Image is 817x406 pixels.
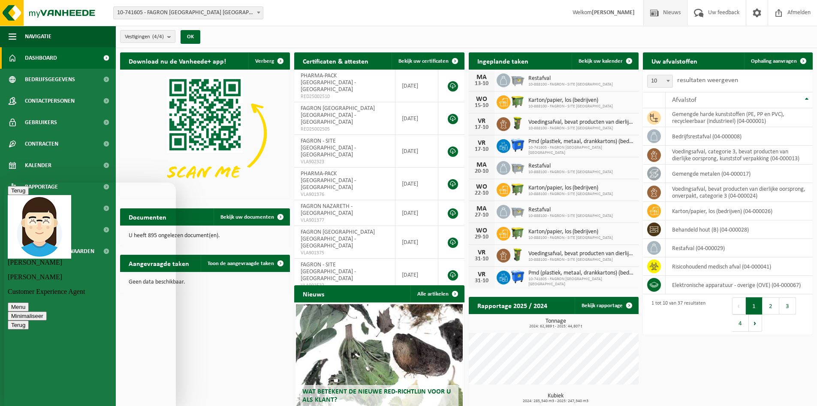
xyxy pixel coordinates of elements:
td: behandeld hout (B) (04-000028) [666,220,813,239]
div: 13-10 [473,81,490,87]
img: WB-2500-GAL-GY-04 [510,72,525,87]
h2: Nieuws [294,285,333,302]
img: WB-0060-HPE-GN-50 [510,247,525,262]
div: MA [473,74,490,81]
span: 10-888100 - FAGRON - SITE [GEOGRAPHIC_DATA] [528,192,613,197]
div: WO [473,183,490,190]
div: 17-10 [473,147,490,153]
div: VR [473,271,490,278]
button: 1 [746,297,763,314]
span: Contactpersonen [25,90,75,112]
button: 4 [732,314,749,332]
img: WB-2500-GAL-GY-04 [510,160,525,174]
td: gemengde metalen (04-000017) [666,165,813,183]
span: Karton/papier, los (bedrijven) [528,185,613,192]
div: VR [473,249,490,256]
span: Kalender [25,155,51,176]
span: Wat betekent de nieuwe RED-richtlijn voor u als klant? [302,388,451,403]
span: Pmd (plastiek, metaal, drankkartons) (bedrijven) [528,138,634,145]
button: 3 [779,297,796,314]
div: 27-10 [473,212,490,218]
span: Bedrijfsgegevens [25,69,75,90]
div: 31-10 [473,278,490,284]
p: Geen data beschikbaar. [129,279,281,285]
button: Previous [732,297,746,314]
a: Bekijk uw kalender [572,52,638,70]
button: 2 [763,297,779,314]
span: 10-888100 - FAGRON - SITE [GEOGRAPHIC_DATA] [528,170,613,175]
count: (4/4) [152,34,164,40]
button: OK [181,30,200,44]
span: 10-888100 - FAGRON - SITE [GEOGRAPHIC_DATA] [528,235,613,241]
td: elektronische apparatuur - overige (OVE) (04-000067) [666,276,813,294]
span: Karton/papier, los (bedrijven) [528,97,613,104]
h2: Ingeplande taken [469,52,537,69]
span: Rapportage [25,176,58,198]
div: VR [473,140,490,147]
span: FAGRON - SITE [GEOGRAPHIC_DATA] - [GEOGRAPHIC_DATA] [301,262,356,282]
span: Restafval [528,207,613,214]
div: 22-10 [473,190,490,196]
td: [DATE] [395,226,438,259]
span: Navigatie [25,26,51,47]
span: Voedingsafval, bevat producten van dierlijke oorsprong, onverpakt, categorie 3 [528,250,634,257]
span: Karton/papier, los (bedrijven) [528,229,613,235]
div: 1 tot 10 van 37 resultaten [647,296,705,333]
span: Afvalstof [672,97,696,104]
td: [DATE] [395,135,438,168]
div: 29-10 [473,234,490,240]
span: FAGRON NAZARETH - [GEOGRAPHIC_DATA] [301,203,353,217]
div: MA [473,205,490,212]
h2: Rapportage 2025 / 2024 [469,297,556,314]
td: voedingsafval, categorie 3, bevat producten van dierlijke oorsprong, kunststof verpakking (04-000... [666,146,813,165]
span: Dashboard [25,47,57,69]
button: Verberg [248,52,289,70]
td: karton/papier, los (bedrijven) (04-000026) [666,202,813,220]
a: Bekijk uw certificaten [392,52,464,70]
img: WB-1100-HPE-BE-01 [510,269,525,284]
div: 15-10 [473,103,490,109]
a: Ophaling aanvragen [744,52,812,70]
span: VLA901376 [301,191,389,198]
strong: [PERSON_NAME] [592,9,635,16]
span: Pmd (plastiek, metaal, drankkartons) (bedrijven) [528,270,634,277]
span: 10-741605 - FAGRON [GEOGRAPHIC_DATA] [GEOGRAPHIC_DATA] [528,145,634,156]
img: WB-0060-HPE-GN-50 [510,116,525,131]
div: 31-10 [473,256,490,262]
div: WO [473,96,490,103]
td: bedrijfsrestafval (04-000008) [666,127,813,146]
div: VR [473,118,490,125]
span: 2024: 285,540 m3 - 2025: 247,340 m3 [473,399,639,403]
span: 10-741605 - FAGRON BELGIUM NV - NAZARETH [114,7,263,19]
div: WO [473,227,490,234]
img: WB-2500-GAL-GY-04 [510,204,525,218]
span: 10-888100 - FAGRON - SITE [GEOGRAPHIC_DATA] [528,126,634,131]
span: Toon de aangevraagde taken [208,261,274,266]
span: VLA901377 [301,217,389,224]
span: 10-888100 - FAGRON - SITE [GEOGRAPHIC_DATA] [528,257,634,263]
img: WB-1100-HPE-BE-01 [510,138,525,153]
span: Bekijk uw documenten [220,214,274,220]
a: Toon de aangevraagde taken [201,255,289,272]
label: resultaten weergeven [677,77,738,84]
a: Bekijk rapportage [575,297,638,314]
span: 2024: 62,989 t - 2025: 44,807 t [473,324,639,329]
span: 10-888100 - FAGRON - SITE [GEOGRAPHIC_DATA] [528,82,613,87]
a: Alle artikelen [410,285,464,302]
span: FAGRON [GEOGRAPHIC_DATA] [GEOGRAPHIC_DATA] - [GEOGRAPHIC_DATA] [301,229,375,249]
span: RED25002505 [301,126,389,133]
span: Voedingsafval, bevat producten van dierlijke oorsprong, onverpakt, categorie 3 [528,119,634,126]
h2: Download nu de Vanheede+ app! [120,52,235,69]
div: 17-10 [473,125,490,131]
span: 10-741605 - FAGRON [GEOGRAPHIC_DATA] [GEOGRAPHIC_DATA] [528,277,634,287]
a: Bekijk uw documenten [214,208,289,226]
h2: Certificaten & attesten [294,52,377,69]
td: [DATE] [395,259,438,291]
